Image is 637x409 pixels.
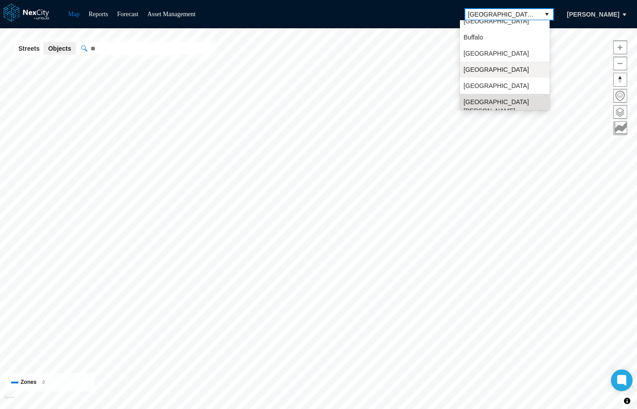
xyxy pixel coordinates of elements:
[14,42,44,55] button: Streets
[464,17,529,26] span: [GEOGRAPHIC_DATA]
[147,11,196,18] a: Asset Management
[117,11,138,18] a: Forecast
[613,105,627,119] button: Layers management
[613,89,627,103] button: Home
[613,121,627,135] button: Key metrics
[613,57,627,70] button: Zoom out
[464,81,529,90] span: [GEOGRAPHIC_DATA]
[464,97,546,115] span: [GEOGRAPHIC_DATA][PERSON_NAME]
[43,42,75,55] button: Objects
[613,73,627,87] button: Reset bearing to north
[464,65,529,74] span: [GEOGRAPHIC_DATA]
[468,10,536,19] span: [GEOGRAPHIC_DATA][PERSON_NAME]
[567,10,620,19] span: [PERSON_NAME]
[48,44,71,53] span: Objects
[4,396,14,406] a: Mapbox homepage
[614,41,627,54] span: Zoom in
[42,380,45,385] span: 0
[18,44,39,53] span: Streets
[11,378,88,387] div: Zones
[540,8,554,21] button: select
[68,11,80,18] a: Map
[613,40,627,54] button: Zoom in
[89,11,108,18] a: Reports
[614,57,627,70] span: Zoom out
[614,73,627,86] span: Reset bearing to north
[558,7,629,22] button: [PERSON_NAME]
[464,49,529,58] span: [GEOGRAPHIC_DATA]
[464,33,483,42] span: Buffalo
[622,396,633,406] button: Toggle attribution
[624,396,630,406] span: Toggle attribution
